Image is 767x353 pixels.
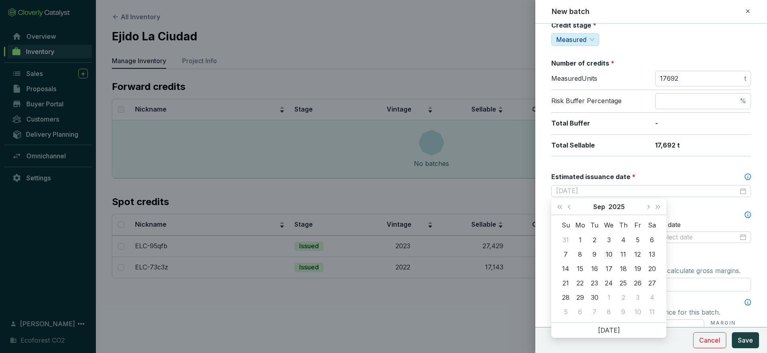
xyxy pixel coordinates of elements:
td: 2025-09-14 [558,261,573,276]
td: 2025-09-21 [558,276,573,290]
p: Total Buffer [551,119,647,128]
div: 16 [590,264,599,273]
td: 2025-09-20 [645,261,659,276]
td: 2025-10-11 [645,305,659,319]
div: 27 [647,278,657,288]
td: 2025-09-03 [602,233,616,247]
div: 26 [633,278,642,288]
td: 2025-09-06 [645,233,659,247]
th: Th [616,218,630,233]
th: We [602,218,616,233]
td: 2025-10-07 [587,305,602,319]
p: MARGIN [711,320,736,326]
div: 2 [590,235,599,245]
p: - [711,326,736,331]
button: Previous month (PageUp) [565,199,575,215]
td: 2025-09-23 [587,276,602,290]
input: Select date [556,187,738,195]
div: 5 [633,235,642,245]
p: Total Sellable [551,141,647,150]
div: 30 [590,293,599,302]
div: 11 [647,307,657,317]
span: % [740,97,746,106]
td: 2025-10-06 [573,305,587,319]
td: 2025-09-22 [573,276,587,290]
div: 23 [590,278,599,288]
div: 22 [575,278,585,288]
td: 2025-09-25 [616,276,630,290]
div: 4 [647,293,657,302]
div: 4 [618,235,628,245]
button: Save [732,332,759,348]
div: 10 [604,249,614,259]
div: 20 [647,264,657,273]
h2: New batch [552,6,590,17]
label: Estimated issuance date [551,172,636,181]
a: [DATE] [598,326,620,334]
div: 12 [633,249,642,259]
td: 2025-09-16 [587,261,602,276]
td: 2025-10-10 [630,305,645,319]
div: 24 [604,278,614,288]
td: 2025-09-26 [630,276,645,290]
p: End date [654,221,751,229]
div: 2 [618,293,628,302]
div: 9 [590,249,599,259]
div: 3 [633,293,642,302]
div: 1 [604,293,614,302]
td: 2025-09-27 [645,276,659,290]
div: 5 [561,307,570,317]
div: 13 [647,249,657,259]
td: 2025-09-09 [587,247,602,261]
div: 7 [561,249,570,259]
td: 2025-09-28 [558,290,573,305]
span: Save [738,335,753,345]
div: 31 [561,235,570,245]
div: 8 [575,249,585,259]
button: Next month (PageDown) [643,199,653,215]
th: Su [558,218,573,233]
div: 9 [618,307,628,317]
td: 2025-10-08 [602,305,616,319]
div: 1 [575,235,585,245]
td: 2025-09-02 [587,233,602,247]
span: Measured [556,36,586,44]
td: 2025-09-05 [630,233,645,247]
td: 2025-10-04 [645,290,659,305]
button: Choose a year [608,199,625,215]
td: 2025-10-05 [558,305,573,319]
div: 25 [618,278,628,288]
div: 17 [604,264,614,273]
td: 2025-09-12 [630,247,645,261]
td: 2025-09-15 [573,261,587,276]
th: Mo [573,218,587,233]
button: Last year (Control + left) [554,199,565,215]
label: Number of credits [551,59,614,68]
div: 29 [575,293,585,302]
th: Sa [645,218,659,233]
p: - [655,119,751,128]
div: 6 [647,235,657,245]
div: 19 [633,264,642,273]
div: 7 [590,307,599,317]
th: Fr [630,218,645,233]
td: 2025-10-09 [616,305,630,319]
button: Next year (Control + right) [653,199,663,215]
td: 2025-09-08 [573,247,587,261]
td: 2025-09-18 [616,261,630,276]
td: 2025-09-29 [573,290,587,305]
div: 18 [618,264,628,273]
td: 2025-09-10 [602,247,616,261]
span: t [744,74,746,83]
div: 3 [604,235,614,245]
th: Tu [587,218,602,233]
button: Choose a month [593,199,605,215]
input: Select date [659,233,738,242]
div: 11 [618,249,628,259]
td: 2025-09-24 [602,276,616,290]
p: Risk Buffer Percentage [551,97,647,106]
div: 8 [604,307,614,317]
div: 10 [633,307,642,317]
td: 2025-09-13 [645,247,659,261]
div: 21 [561,278,570,288]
